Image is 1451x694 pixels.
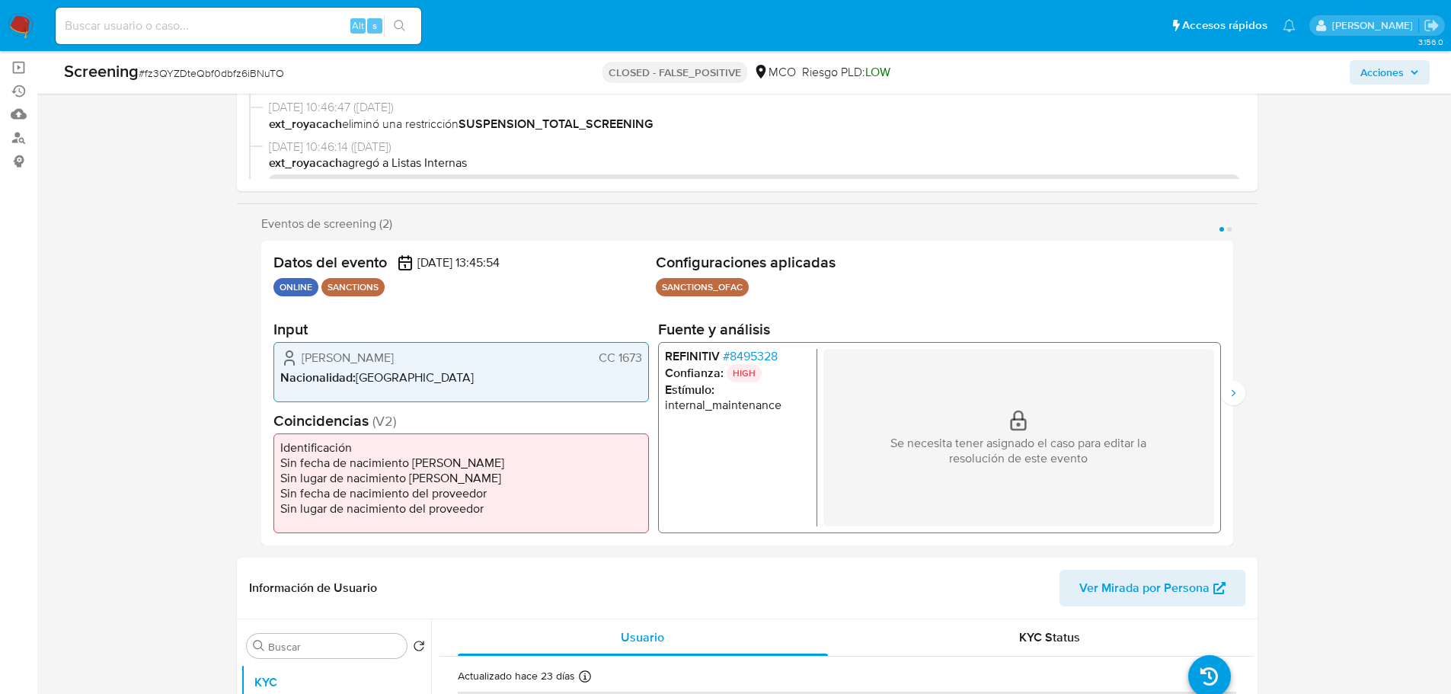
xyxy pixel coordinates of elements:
span: Accesos rápidos [1182,18,1267,34]
h1: Información de Usuario [249,580,377,596]
a: Salir [1424,18,1440,34]
button: Ver Mirada por Persona [1059,570,1245,606]
p: agregó a Listas Internas [269,155,1239,171]
b: ext_royacach [269,115,342,133]
button: Acciones [1350,60,1430,85]
span: 3.156.0 [1418,36,1443,48]
span: Ver Mirada por Persona [1079,570,1210,606]
button: search-icon [384,15,415,37]
span: Acciones [1360,60,1404,85]
span: Usuario [621,628,664,646]
p: CLOSED - FALSE_POSITIVE [602,62,747,83]
p: marianela.tarsia@mercadolibre.com [1332,18,1418,33]
span: KYC Status [1019,628,1080,646]
input: Buscar usuario o caso... [56,16,421,36]
b: Screening [64,59,139,83]
span: s [372,18,377,33]
span: # fz3QYZDteQbf0dbfz6iBNuTO [139,66,284,81]
span: LOW [865,63,890,81]
button: Volver al orden por defecto [413,640,425,657]
span: eliminó una restricción [269,116,1239,133]
a: Notificaciones [1283,19,1296,32]
b: SUSPENSION_TOTAL_SCREENING [459,115,653,133]
div: MCO [753,64,796,81]
span: Riesgo PLD: [802,64,890,81]
span: Alt [352,18,364,33]
p: Actualizado hace 23 días [458,669,575,683]
span: [DATE] 10:46:14 ([DATE]) [269,139,1239,155]
b: ext_royacach [269,154,342,171]
input: Buscar [268,640,401,654]
span: [DATE] 10:46:47 ([DATE]) [269,99,1239,116]
button: Buscar [253,640,265,652]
